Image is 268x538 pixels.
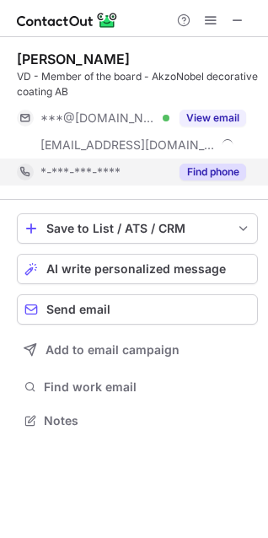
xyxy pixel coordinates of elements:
[180,164,246,180] button: Reveal Button
[44,413,251,428] span: Notes
[17,375,258,399] button: Find work email
[46,303,110,316] span: Send email
[17,294,258,325] button: Send email
[17,10,118,30] img: ContactOut v5.3.10
[17,254,258,284] button: AI write personalized message
[40,137,216,153] span: [EMAIL_ADDRESS][DOMAIN_NAME]
[44,379,251,395] span: Find work email
[17,69,258,100] div: VD - Member of the board - AkzoNobel decorative coating AB
[17,51,130,67] div: [PERSON_NAME]
[46,262,226,276] span: AI write personalized message
[17,409,258,433] button: Notes
[17,335,258,365] button: Add to email campaign
[40,110,157,126] span: ***@[DOMAIN_NAME]
[46,343,180,357] span: Add to email campaign
[46,222,228,235] div: Save to List / ATS / CRM
[17,213,258,244] button: save-profile-one-click
[180,110,246,126] button: Reveal Button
